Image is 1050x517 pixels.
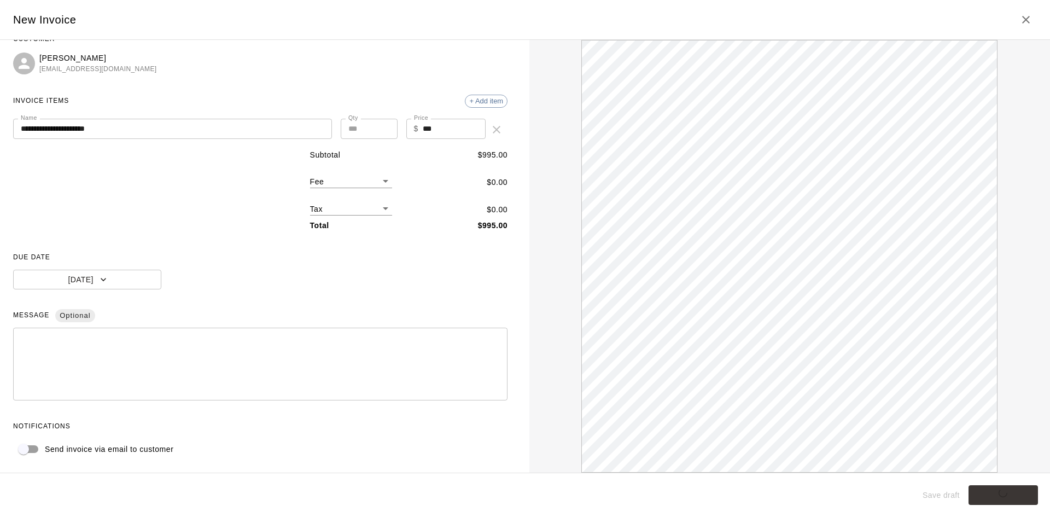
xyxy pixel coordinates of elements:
[310,221,329,230] b: Total
[414,114,428,122] label: Price
[39,64,157,75] span: [EMAIL_ADDRESS][DOMAIN_NAME]
[13,270,161,290] button: [DATE]
[55,306,95,326] span: Optional
[13,418,507,435] span: NOTIFICATIONS
[1015,9,1037,31] button: Close
[21,114,37,122] label: Name
[13,92,69,110] span: INVOICE ITEMS
[414,123,418,135] p: $
[478,149,508,161] p: $ 995.00
[465,95,507,108] div: + Add item
[13,307,507,324] span: MESSAGE
[310,149,341,161] p: Subtotal
[45,444,173,455] p: Send invoice via email to customer
[39,53,157,64] p: [PERSON_NAME]
[487,177,507,188] p: $ 0.00
[465,97,507,105] span: + Add item
[13,249,507,266] span: DUE DATE
[348,114,358,122] label: Qty
[487,204,507,216] p: $ 0.00
[13,13,77,27] h5: New Invoice
[478,221,508,230] b: $ 995.00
